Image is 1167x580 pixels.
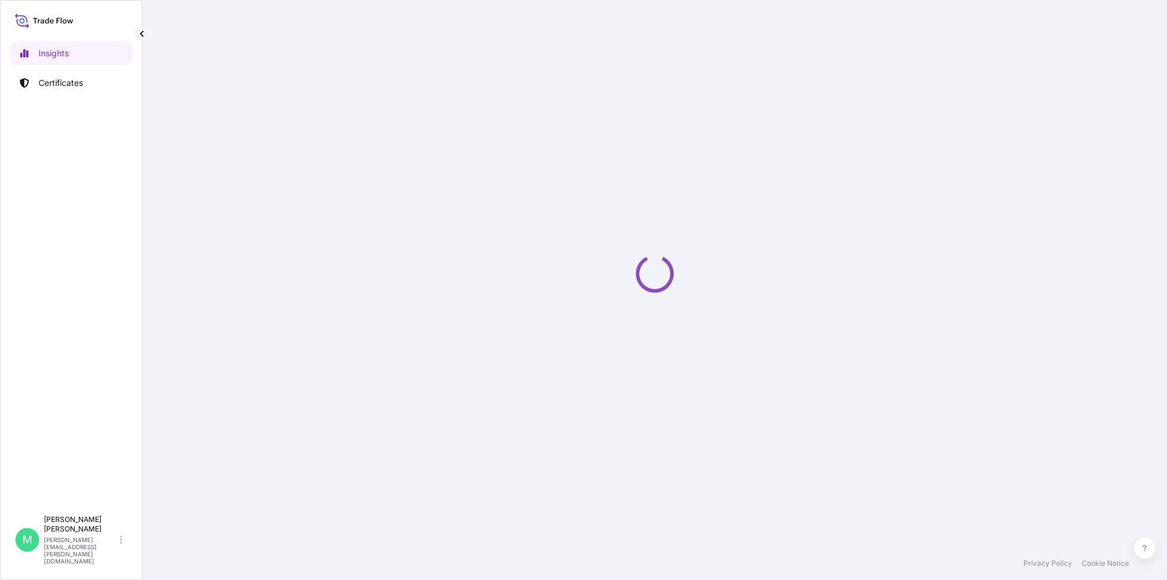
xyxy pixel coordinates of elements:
p: Certificates [39,77,83,89]
a: Privacy Policy [1023,559,1072,568]
span: M [23,534,32,546]
a: Certificates [10,71,132,95]
a: Cookie Notice [1082,559,1129,568]
p: [PERSON_NAME][EMAIL_ADDRESS][PERSON_NAME][DOMAIN_NAME] [44,536,117,565]
a: Insights [10,41,132,65]
p: Insights [39,47,69,59]
p: [PERSON_NAME] [PERSON_NAME] [44,515,117,534]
